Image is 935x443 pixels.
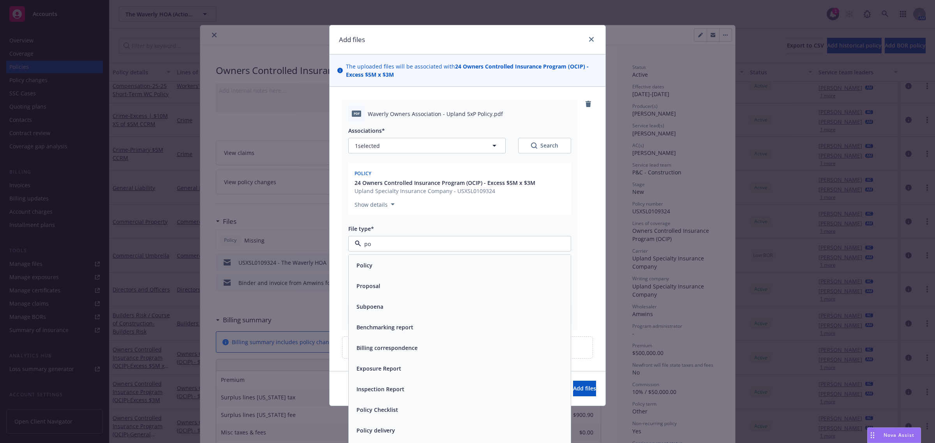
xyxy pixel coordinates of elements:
[348,225,374,232] span: File type*
[356,261,372,269] button: Policy
[884,432,914,438] span: Nova Assist
[356,302,383,311] button: Subpoena
[356,282,380,290] button: Proposal
[867,427,921,443] button: Nova Assist
[868,428,877,443] div: Drag to move
[361,240,555,248] input: Filter by keyword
